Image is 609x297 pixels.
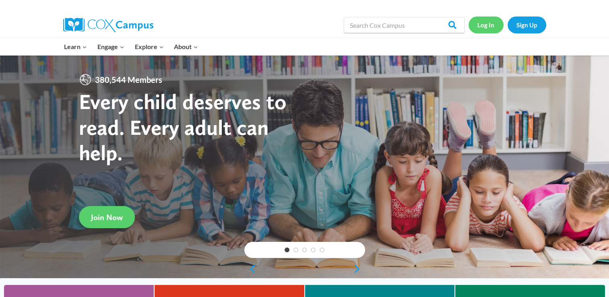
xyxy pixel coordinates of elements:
[92,73,165,86] span: 380,544 Members
[508,16,546,33] a: Sign Up
[91,212,123,222] span: Join Now
[63,18,153,32] img: Cox Campus
[353,264,365,274] a: next
[469,16,546,33] nav: Secondary Navigation
[320,248,324,252] a: 5
[244,261,365,277] div: content slider buttons
[79,89,287,165] strong: Every child deserves to read. Every adult can help.
[130,38,169,55] button: Child menu of Explore
[79,206,135,228] a: Join Now
[344,17,464,33] input: Search Cox Campus
[469,16,504,33] a: Log In
[311,248,316,252] a: 4
[59,38,93,55] button: Child menu of Learn
[285,248,289,252] a: 1
[302,248,307,252] a: 3
[92,38,130,55] button: Child menu of Engage
[293,248,298,252] a: 2
[169,38,203,55] button: Child menu of About
[244,264,256,274] a: previous
[59,38,203,55] nav: Primary Navigation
